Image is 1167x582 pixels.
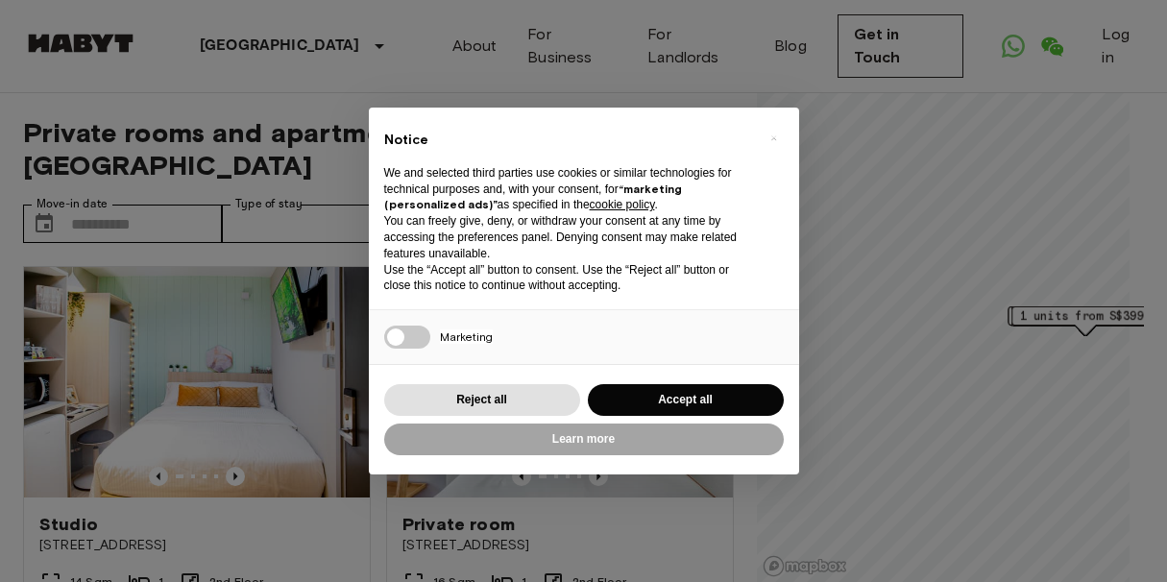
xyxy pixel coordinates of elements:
button: Learn more [384,424,784,455]
button: Close this notice [759,123,790,154]
button: Reject all [384,384,580,416]
p: You can freely give, deny, or withdraw your consent at any time by accessing the preferences pane... [384,213,753,261]
span: Marketing [440,329,493,344]
a: cookie policy [590,198,655,211]
button: Accept all [588,384,784,416]
h2: Notice [384,131,753,150]
strong: “marketing (personalized ads)” [384,182,682,212]
span: × [770,127,777,150]
p: Use the “Accept all” button to consent. Use the “Reject all” button or close this notice to conti... [384,262,753,295]
p: We and selected third parties use cookies or similar technologies for technical purposes and, wit... [384,165,753,213]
